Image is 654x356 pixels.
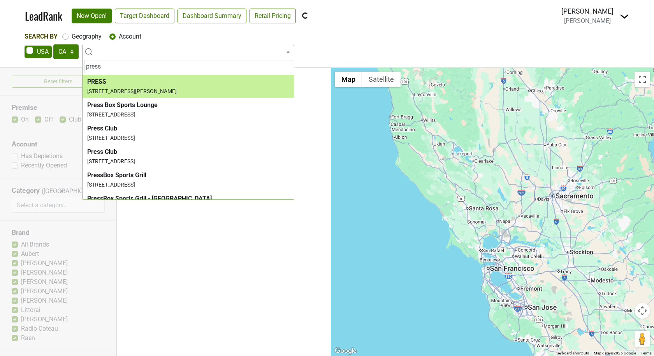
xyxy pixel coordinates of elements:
[25,8,62,24] a: LeadRank
[635,331,650,347] button: Drag Pegman onto the map to open Street View
[72,32,102,41] label: Geography
[72,9,112,23] a: Now Open!
[119,32,141,41] label: Account
[561,6,614,16] div: [PERSON_NAME]
[362,72,401,87] button: Show satellite imagery
[25,33,58,40] span: Search By
[87,195,212,202] b: PressBox Sports Grill - [GEOGRAPHIC_DATA]
[87,78,106,85] b: PRESS
[115,9,174,23] a: Target Dashboard
[641,351,652,355] a: Terms (opens in new tab)
[333,346,359,356] img: Google
[556,351,589,356] button: Keyboard shortcuts
[87,135,135,141] small: [STREET_ADDRESS]
[635,72,650,87] button: Toggle fullscreen view
[87,171,146,179] b: PressBox Sports Grill
[335,72,362,87] button: Show street map
[87,182,135,188] small: [STREET_ADDRESS]
[178,9,246,23] a: Dashboard Summary
[87,158,135,164] small: [STREET_ADDRESS]
[620,12,629,21] img: Dropdown Menu
[87,111,135,118] small: [STREET_ADDRESS]
[333,346,359,356] a: Open this area in Google Maps (opens a new window)
[87,101,158,109] b: Press Box Sports Lounge
[564,17,611,25] span: [PERSON_NAME]
[87,125,117,132] b: Press Club
[250,9,296,23] a: Retail Pricing
[635,303,650,319] button: Map camera controls
[594,351,636,355] span: Map data ©2025 Google
[87,88,177,94] small: [STREET_ADDRESS][PERSON_NAME]
[87,148,117,155] b: Press Club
